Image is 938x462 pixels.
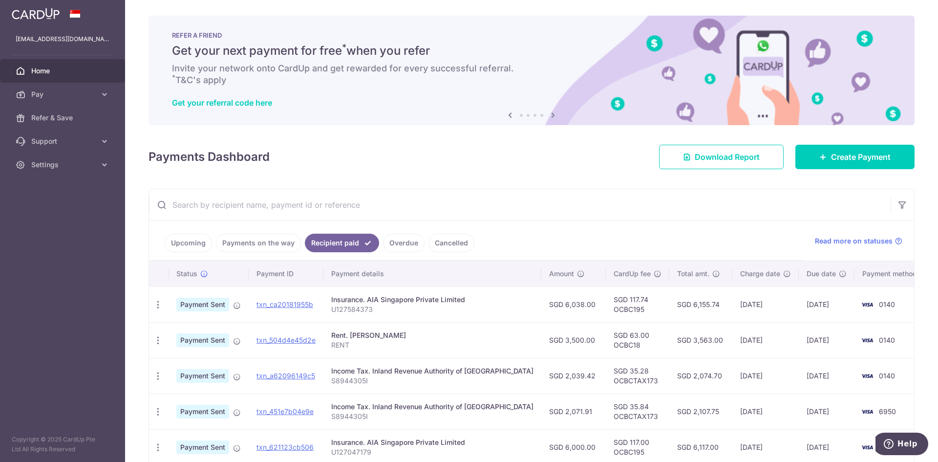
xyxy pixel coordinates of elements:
div: Rent. [PERSON_NAME] [331,330,533,340]
td: SGD 117.74 OCBC195 [606,286,669,322]
th: Payment details [323,261,541,286]
span: Create Payment [831,151,891,163]
span: Refer & Save [31,113,96,123]
a: Payments on the way [216,234,301,252]
td: [DATE] [799,322,854,358]
span: Payment Sent [176,405,229,418]
p: S8944305I [331,376,533,386]
img: Bank Card [857,406,877,418]
td: [DATE] [732,394,799,429]
span: Pay [31,89,96,99]
span: Support [31,136,96,146]
iframe: Opens a widget where you can find more information [875,433,928,457]
span: CardUp fee [614,269,651,279]
span: Total amt. [677,269,709,279]
p: S8944305I [331,412,533,421]
td: SGD 2,107.75 [669,394,732,429]
h4: Payments Dashboard [149,148,270,166]
td: SGD 6,155.74 [669,286,732,322]
td: SGD 2,071.91 [541,394,606,429]
a: txn_504d4e45d2e [256,336,316,344]
a: Get your referral code here [172,98,272,108]
div: Insurance. AIA Singapore Private Limited [331,438,533,447]
td: SGD 35.84 OCBCTAX173 [606,394,669,429]
span: 0140 [879,336,895,344]
p: [EMAIL_ADDRESS][DOMAIN_NAME] [16,34,109,44]
td: SGD 2,039.42 [541,358,606,394]
td: SGD 35.28 OCBCTAX173 [606,358,669,394]
span: Download Report [695,151,760,163]
h6: Invite your network onto CardUp and get rewarded for every successful referral. T&C's apply [172,63,891,86]
a: Create Payment [795,145,915,169]
td: SGD 3,500.00 [541,322,606,358]
td: [DATE] [799,358,854,394]
img: Bank Card [857,334,877,346]
span: 0140 [879,300,895,308]
span: 6950 [879,407,896,416]
td: SGD 6,038.00 [541,286,606,322]
img: Bank Card [857,370,877,382]
img: Bank Card [857,299,877,310]
a: txn_ca20181955b [256,300,313,308]
p: U127584373 [331,305,533,314]
img: Bank Card [857,441,877,453]
span: Payment Sent [176,440,229,454]
td: [DATE] [732,322,799,358]
span: Settings [31,160,96,170]
p: U127047179 [331,447,533,457]
span: Read more on statuses [815,236,893,246]
td: [DATE] [799,286,854,322]
span: Charge date [740,269,780,279]
th: Payment method [854,261,929,286]
span: Amount [549,269,574,279]
a: txn_a62096149c5 [256,372,315,380]
span: 0140 [879,372,895,380]
td: [DATE] [732,358,799,394]
a: Recipient paid [305,234,379,252]
div: Income Tax. Inland Revenue Authority of [GEOGRAPHIC_DATA] [331,402,533,412]
p: RENT [331,340,533,350]
h5: Get your next payment for free when you refer [172,43,891,59]
a: txn_621123cb506 [256,443,314,451]
td: SGD 63.00 OCBC18 [606,322,669,358]
a: Read more on statuses [815,236,902,246]
span: Home [31,66,96,76]
span: Payment Sent [176,333,229,347]
a: Download Report [659,145,784,169]
a: Overdue [383,234,425,252]
p: REFER A FRIEND [172,31,891,39]
td: SGD 3,563.00 [669,322,732,358]
img: CardUp [12,8,60,20]
input: Search by recipient name, payment id or reference [149,189,891,220]
div: Income Tax. Inland Revenue Authority of [GEOGRAPHIC_DATA] [331,366,533,376]
td: [DATE] [732,286,799,322]
a: Upcoming [165,234,212,252]
th: Payment ID [249,261,323,286]
div: Insurance. AIA Singapore Private Limited [331,295,533,305]
img: RAF banner [149,16,915,125]
span: Status [176,269,197,279]
span: Payment Sent [176,298,229,311]
span: Payment Sent [176,369,229,383]
a: Cancelled [428,234,474,252]
span: Due date [807,269,836,279]
td: SGD 2,074.70 [669,358,732,394]
td: [DATE] [799,394,854,429]
a: txn_451e7b04e9e [256,407,314,416]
